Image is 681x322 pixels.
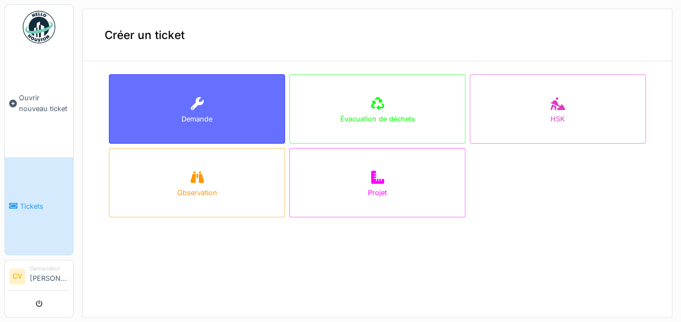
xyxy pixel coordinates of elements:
a: Ouvrir nouveau ticket [5,49,73,157]
div: Évacuation de déchets [340,114,415,124]
div: Demandeur [30,265,69,273]
span: Ouvrir nouveau ticket [19,93,69,113]
div: Demande [181,114,212,124]
div: Projet [368,188,387,198]
div: Créer un ticket [83,9,672,61]
img: Badge_color-CXgf-gQk.svg [23,11,55,43]
div: HSK [550,114,565,124]
li: CV [9,268,25,285]
a: CV Demandeur[PERSON_NAME] [9,265,69,291]
span: Tickets [20,201,69,211]
a: Tickets [5,157,73,255]
li: [PERSON_NAME] [30,265,69,288]
div: Observation [177,188,217,198]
